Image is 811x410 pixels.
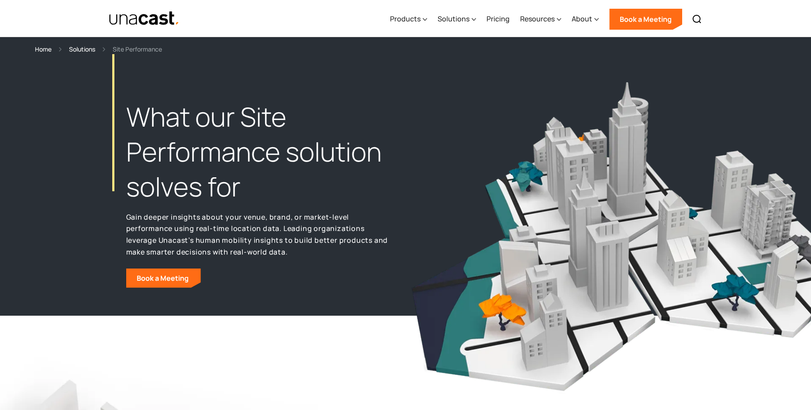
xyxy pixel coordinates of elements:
[109,11,180,26] a: home
[438,1,476,37] div: Solutions
[126,211,388,258] p: Gain deeper insights about your venue, brand, or market-level performance using real-time locatio...
[113,44,162,54] div: Site Performance
[520,14,555,24] div: Resources
[692,14,702,24] img: Search icon
[109,11,180,26] img: Unacast text logo
[69,44,95,54] a: Solutions
[438,14,469,24] div: Solutions
[572,1,599,37] div: About
[390,14,421,24] div: Products
[609,9,682,30] a: Book a Meeting
[126,100,388,204] h1: What our Site Performance solution solves for
[572,14,592,24] div: About
[126,269,201,288] a: Book a Meeting
[520,1,561,37] div: Resources
[35,44,52,54] a: Home
[487,1,510,37] a: Pricing
[390,1,427,37] div: Products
